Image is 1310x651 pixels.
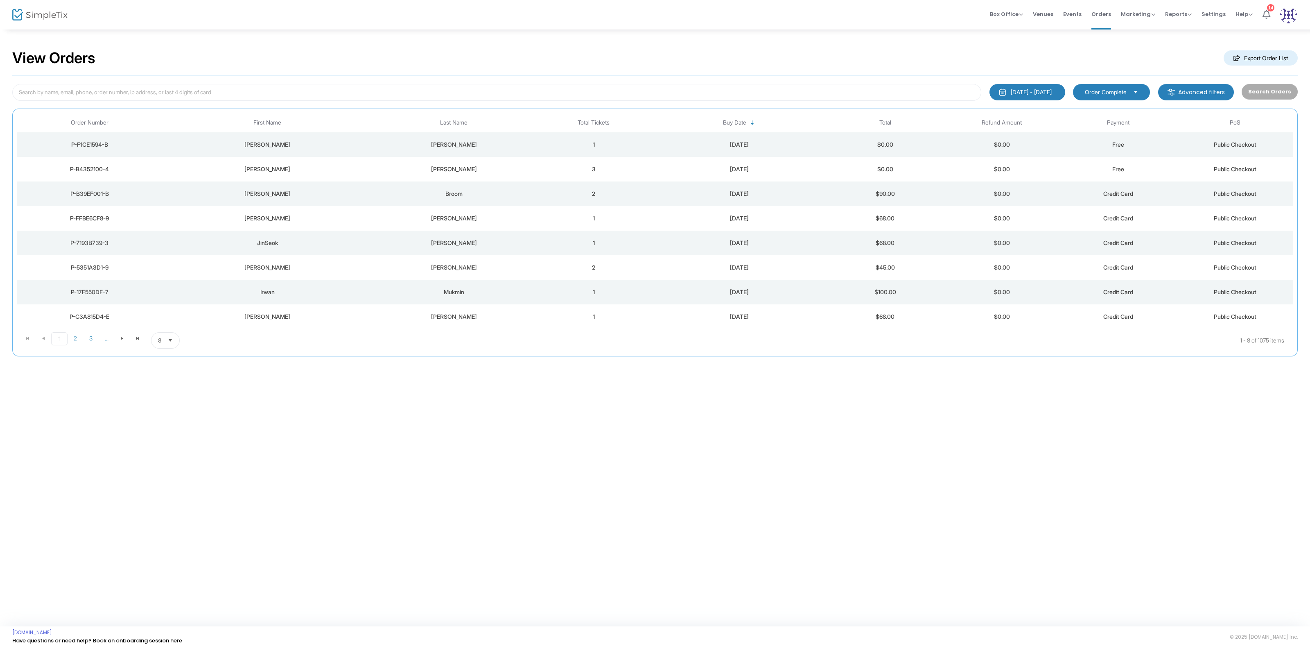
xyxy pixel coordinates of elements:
td: 1 [535,304,652,329]
div: Kim [374,239,533,247]
div: P-17F550DF-7 [19,288,160,296]
td: 1 [535,206,652,231]
span: Payment [1107,119,1129,126]
span: Page 1 [51,332,68,345]
div: Terence [165,141,370,149]
span: Credit Card [1103,313,1133,320]
div: Terence [165,313,370,321]
a: [DOMAIN_NAME] [12,629,52,636]
a: Have questions or need help? Book an onboarding session here [12,637,182,644]
span: Public Checkout [1214,215,1256,222]
span: Credit Card [1103,239,1133,246]
div: Jennifer [165,190,370,198]
td: $0.00 [944,304,1060,329]
div: P-5351A3D1-9 [19,263,160,272]
div: P-FFBE6CF8-9 [19,214,160,222]
div: Ella [165,214,370,222]
td: 1 [535,132,652,157]
td: $68.00 [827,231,944,255]
div: 24/8/2025 [654,165,825,173]
span: Settings [1202,4,1226,25]
div: 24/8/2025 [654,214,825,222]
span: Reports [1165,10,1192,18]
div: 24/8/2025 [654,263,825,272]
kendo-pager-info: 1 - 8 of 1075 items [261,332,1284,349]
m-button: Export Order List [1224,50,1298,66]
div: Mukmin [374,288,533,296]
td: 2 [535,181,652,206]
td: $0.00 [827,132,944,157]
span: Free [1112,166,1124,172]
span: Marketing [1121,10,1155,18]
span: Sortable [749,120,756,126]
img: filter [1167,88,1175,96]
td: $90.00 [827,181,944,206]
div: Terence [165,165,370,173]
span: Order Complete [1085,88,1127,96]
td: $0.00 [944,231,1060,255]
div: P-C3A815D4-E [19,313,160,321]
th: Total Tickets [535,113,652,132]
span: Go to the next page [119,335,125,342]
span: Go to the next page [114,332,130,345]
div: 14 [1267,4,1274,11]
td: $0.00 [944,280,1060,304]
input: Search by name, email, phone, order number, ip address, or last 4 digits of card [12,84,981,101]
div: P-B4352100-4 [19,165,160,173]
span: Orders [1091,4,1111,25]
td: $0.00 [944,132,1060,157]
td: 3 [535,157,652,181]
div: [DATE] - [DATE] [1011,88,1052,96]
span: Public Checkout [1214,288,1256,295]
td: $0.00 [944,206,1060,231]
span: Credit Card [1103,288,1133,295]
td: $0.00 [944,157,1060,181]
span: Help [1235,10,1253,18]
span: PoS [1230,119,1240,126]
button: Select [165,333,176,348]
span: Free [1112,141,1124,148]
td: $0.00 [827,157,944,181]
span: Public Checkout [1214,239,1256,246]
img: monthly [998,88,1007,96]
span: Box Office [990,10,1023,18]
div: Broom [374,190,533,198]
span: Public Checkout [1214,166,1256,172]
div: Hoppe [374,214,533,222]
div: P-B39EF001-B [19,190,160,198]
div: Delrosario [374,165,533,173]
span: First Name [253,119,281,126]
button: [DATE] - [DATE] [989,84,1065,100]
div: P-F1CE1594-B [19,141,160,149]
td: $68.00 [827,206,944,231]
div: Data table [17,113,1293,329]
div: Irwan [165,288,370,296]
span: Order Number [71,119,108,126]
span: Credit Card [1103,215,1133,222]
span: Buy Date [723,119,746,126]
td: 1 [535,280,652,304]
div: Delrosario [374,313,533,321]
span: Credit Card [1103,264,1133,271]
th: Total [827,113,944,132]
div: P-7193B739-3 [19,239,160,247]
div: 24/8/2025 [654,190,825,198]
span: Public Checkout [1214,141,1256,148]
div: 24/8/2025 [654,239,825,247]
span: 8 [158,336,161,345]
span: Venues [1033,4,1053,25]
td: $100.00 [827,280,944,304]
span: Go to the last page [130,332,145,345]
button: Select [1130,88,1141,97]
div: 24/8/2025 [654,141,825,149]
td: $45.00 [827,255,944,280]
span: Public Checkout [1214,190,1256,197]
div: 24/8/2025 [654,288,825,296]
td: $68.00 [827,304,944,329]
div: 24/8/2025 [654,313,825,321]
span: Public Checkout [1214,313,1256,320]
span: Page 4 [99,332,114,345]
span: Page 2 [68,332,83,345]
span: Credit Card [1103,190,1133,197]
td: 2 [535,255,652,280]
